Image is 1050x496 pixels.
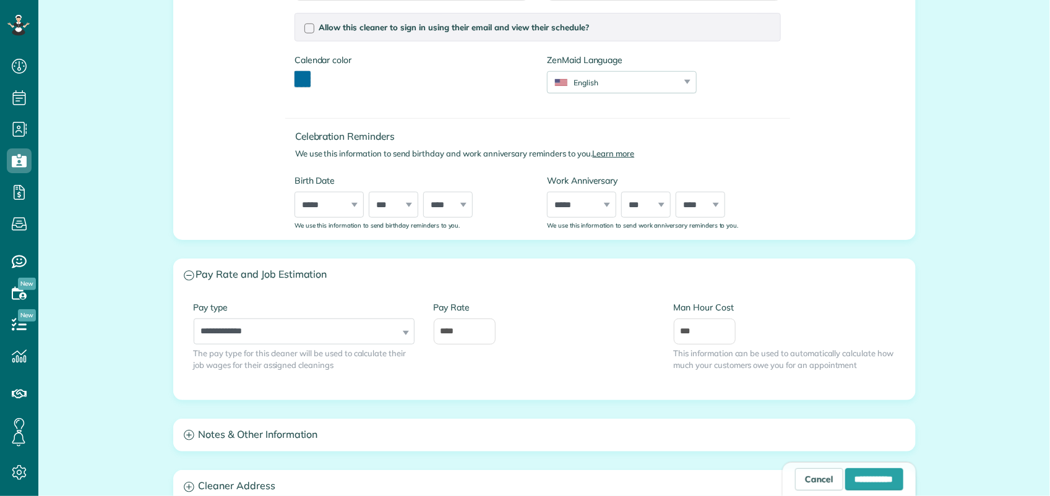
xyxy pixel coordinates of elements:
label: Pay type [194,301,415,314]
span: Allow this cleaner to sign in using their email and view their schedule? [319,22,589,32]
a: Cancel [795,468,843,490]
label: Work Anniversary [547,174,781,187]
span: New [18,309,36,322]
div: English [548,77,681,88]
label: Birth Date [295,174,528,187]
label: Calendar color [295,54,351,66]
label: Pay Rate [434,301,655,314]
label: Man Hour Cost [674,301,895,314]
a: Learn more [593,148,635,158]
label: ZenMaid Language [547,54,697,66]
span: New [18,278,36,290]
span: This information can be used to automatically calculate how much your customers owe you for an ap... [674,348,895,371]
h4: Celebration Reminders [295,131,791,142]
a: Notes & Other Information [174,419,915,451]
sub: We use this information to send birthday reminders to you. [295,221,460,229]
p: We use this information to send birthday and work anniversary reminders to you. [295,148,791,160]
sub: We use this information to send work anniversary reminders to you. [547,221,738,229]
a: Pay Rate and Job Estimation [174,259,915,291]
span: The pay type for this cleaner will be used to calculate their job wages for their assigned cleanings [194,348,415,371]
button: toggle color picker dialog [295,71,311,87]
